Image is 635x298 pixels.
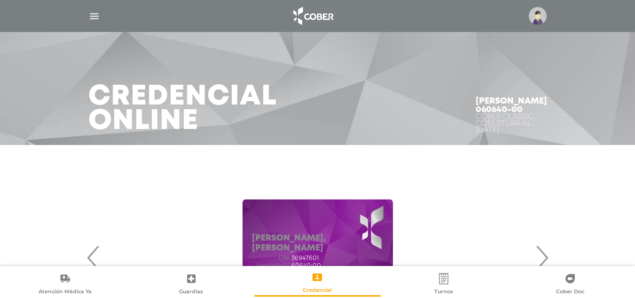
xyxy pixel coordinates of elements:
[85,232,103,283] span: Previous
[2,273,128,297] a: Atención Médica Ya
[476,114,547,134] div: Cober Classic Cobertura al [DATE]
[39,288,92,297] span: Atención Médica Ya
[507,273,633,297] a: Cober Doc
[252,234,384,254] h5: [PERSON_NAME], [PERSON_NAME]
[303,287,332,295] span: Credencial
[252,255,290,261] span: DNI
[128,273,255,297] a: Guardias
[88,85,277,134] h3: Credencial Online
[179,288,203,297] span: Guardias
[291,262,321,269] span: 60640-00
[381,273,507,297] a: Turnos
[291,255,319,261] span: 36947601
[476,97,547,114] h4: [PERSON_NAME] 060640-00
[533,232,551,283] span: Next
[434,288,453,297] span: Turnos
[529,7,547,25] img: profile-placeholder.svg
[252,262,290,269] span: Asociado N°
[288,5,337,27] img: logo_cober_home-white.png
[556,288,584,297] span: Cober Doc
[254,271,381,295] a: Credencial
[88,10,100,22] img: Cober_menu-lines-white.svg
